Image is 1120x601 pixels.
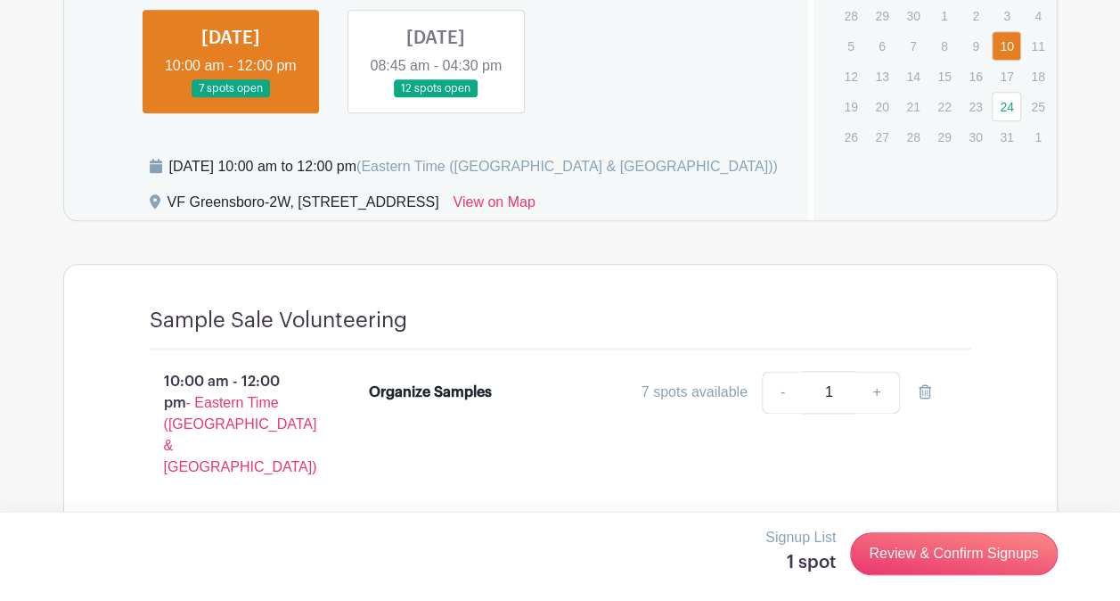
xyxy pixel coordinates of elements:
div: [DATE] 10:00 am to 12:00 pm [169,156,778,177]
div: Organize Samples [369,382,492,403]
p: 29 [867,2,896,29]
p: 30 [898,2,928,29]
a: 10 [992,31,1021,61]
p: 15 [929,62,959,90]
p: Signup List [765,527,836,548]
p: 7 [898,32,928,60]
p: 9 [961,32,990,60]
a: View on Map [453,192,535,220]
p: 11 [1023,32,1052,60]
p: 8 [929,32,959,60]
a: 24 [992,92,1021,121]
p: 12 [836,62,865,90]
p: 28 [836,2,865,29]
p: 20 [867,93,896,120]
p: 17 [992,62,1021,90]
p: 19 [836,93,865,120]
p: 6 [867,32,896,60]
p: 29 [929,123,959,151]
p: 18 [1023,62,1052,90]
p: 31 [992,123,1021,151]
h4: Sample Sale Volunteering [150,308,407,333]
a: - [762,371,803,414]
div: 7 spots available [642,382,748,403]
div: VF Greensboro-2W, [STREET_ADDRESS] [168,192,439,220]
p: 1 [929,2,959,29]
p: 26 [836,123,865,151]
h5: 1 spot [765,552,836,573]
p: 27 [867,123,896,151]
a: + [854,371,899,414]
p: 22 [929,93,959,120]
p: 2 [961,2,990,29]
span: (Eastern Time ([GEOGRAPHIC_DATA] & [GEOGRAPHIC_DATA])) [356,159,778,174]
p: 23 [961,93,990,120]
p: 1 [1023,123,1052,151]
p: 25 [1023,93,1052,120]
p: 4 [1023,2,1052,29]
p: 30 [961,123,990,151]
p: 21 [898,93,928,120]
p: 14 [898,62,928,90]
p: 5 [836,32,865,60]
p: 28 [898,123,928,151]
a: Review & Confirm Signups [850,532,1057,575]
p: 10:00 am - 12:00 pm [121,364,341,485]
p: 3 [992,2,1021,29]
p: 13 [867,62,896,90]
span: - Eastern Time ([GEOGRAPHIC_DATA] & [GEOGRAPHIC_DATA]) [164,395,317,474]
p: 16 [961,62,990,90]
